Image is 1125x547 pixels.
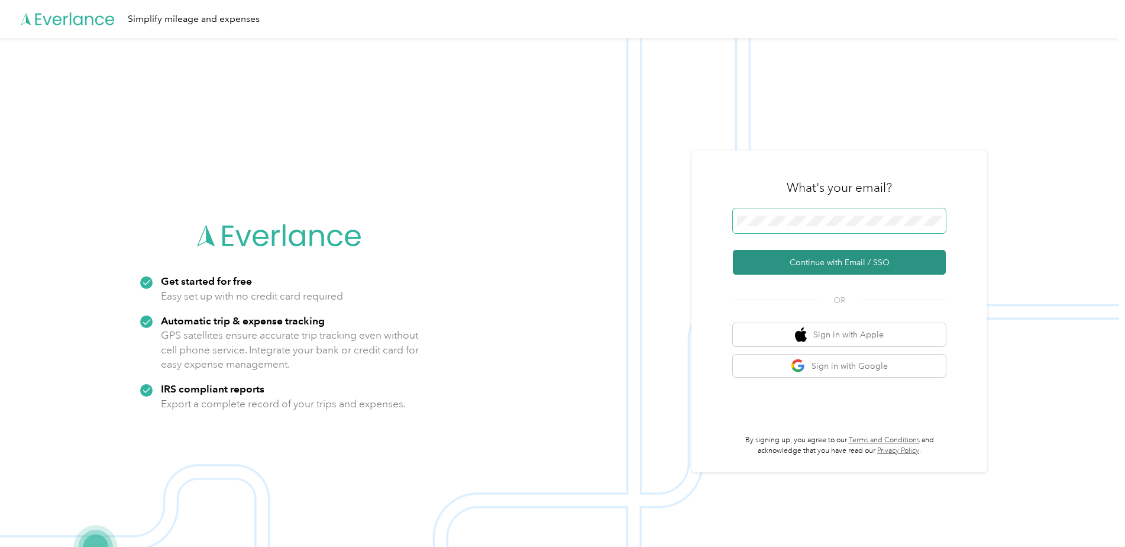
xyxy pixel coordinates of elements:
[877,446,919,455] a: Privacy Policy
[161,275,252,287] strong: Get started for free
[161,314,325,327] strong: Automatic trip & expense tracking
[128,12,260,27] div: Simplify mileage and expenses
[161,328,419,372] p: GPS satellites ensure accurate trip tracking even without cell phone service. Integrate your bank...
[733,323,946,346] button: apple logoSign in with Apple
[787,179,892,196] h3: What's your email?
[733,250,946,275] button: Continue with Email / SSO
[161,397,406,411] p: Export a complete record of your trips and expenses.
[733,355,946,378] button: google logoSign in with Google
[795,327,807,342] img: apple logo
[791,359,806,374] img: google logo
[849,436,920,445] a: Terms and Conditions
[161,289,343,304] p: Easy set up with no credit card required
[819,294,860,307] span: OR
[733,435,946,456] p: By signing up, you agree to our and acknowledge that you have read our .
[161,382,264,395] strong: IRS compliant reports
